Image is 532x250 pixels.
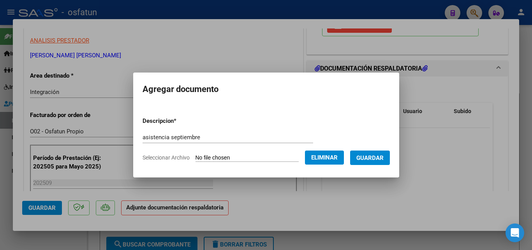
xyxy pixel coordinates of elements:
button: Eliminar [305,151,344,165]
p: Descripcion [143,117,217,126]
h2: Agregar documento [143,82,390,97]
span: Seleccionar Archivo [143,154,190,161]
span: Guardar [356,154,384,161]
span: Eliminar [311,154,338,161]
button: Guardar [350,151,390,165]
div: Open Intercom Messenger [506,223,524,242]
